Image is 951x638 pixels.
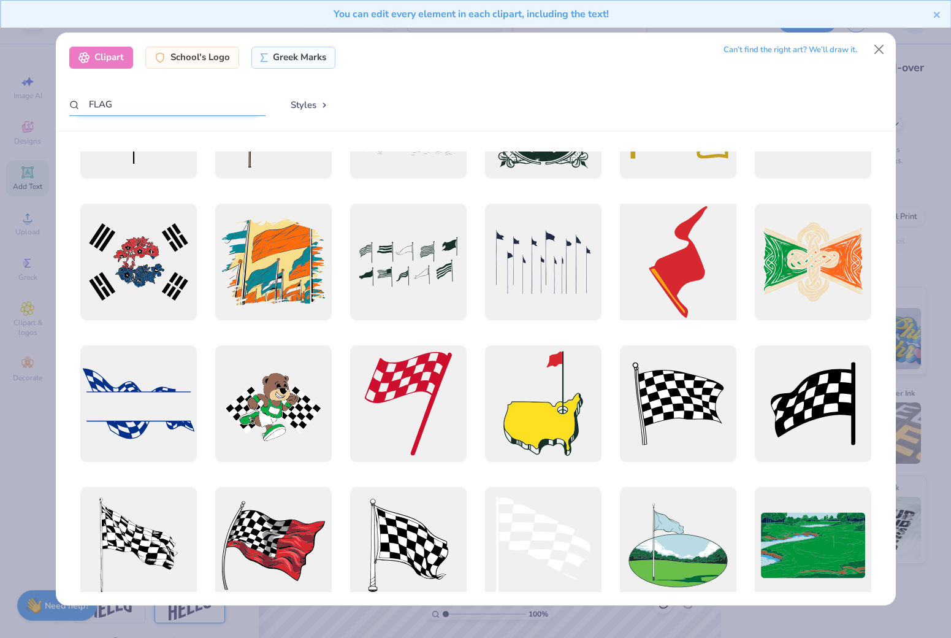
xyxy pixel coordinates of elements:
[867,38,890,61] button: Close
[69,93,265,116] input: Search by name
[145,47,239,69] div: School's Logo
[933,7,941,21] button: close
[10,7,933,21] div: You can edit every element in each clipart, including the text!
[724,39,857,61] div: Can’t find the right art? We’ll draw it.
[278,93,342,117] button: Styles
[69,47,133,69] div: Clipart
[251,47,335,69] div: Greek Marks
